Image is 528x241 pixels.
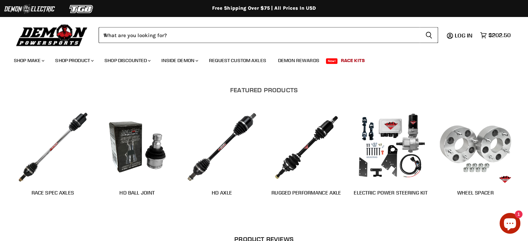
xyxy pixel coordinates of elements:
[119,190,155,196] a: HD Ball Joint
[3,2,56,16] img: Demon Electric Logo 2
[497,213,522,235] inbox-online-store-chat: Shopify online store chat
[14,23,90,47] img: Demon Powersports
[183,108,261,186] img: HD Axle
[32,190,74,197] span: Race Spec Axles
[352,108,430,186] img: Electric Power Steering Kit
[14,108,92,186] img: Demon X-Treme Axle
[354,190,428,196] a: Electric Power Steering Kit
[204,53,271,68] a: Request Custom Axles
[437,108,514,186] img: Wheel Spacer
[156,53,202,68] a: Inside Demon
[457,190,494,197] span: Wheel Spacer
[273,53,325,68] a: Demon Rewards
[212,190,232,197] span: HD Axle
[99,27,420,43] input: When autocomplete results are available use up and down arrows to review and enter to select
[488,32,511,38] span: $202.50
[452,32,477,38] a: Log in
[99,53,155,68] a: Shop Discounted
[477,30,514,40] a: $202.50
[271,190,341,196] a: Rugged Performance Axle
[119,190,155,197] span: HD Ball Joint
[9,51,509,68] ul: Main menu
[212,190,232,196] a: HD Axle
[420,27,438,43] button: Search
[336,53,370,68] a: Race Kits
[457,190,494,196] a: Wheel Spacer
[354,190,428,197] span: Electric Power Steering Kit
[326,58,338,64] span: New!
[50,53,98,68] a: Shop Product
[99,27,438,43] form: Product
[99,108,176,186] img: HD Ball Joint
[32,190,74,196] a: Race Spec Axles
[17,86,512,94] h2: FEATURED PRODUCTS
[56,2,108,16] img: TGB Logo 2
[455,32,472,39] span: Log in
[268,108,345,186] img: Rugged Performance Axle
[271,190,341,197] span: Rugged Performance Axle
[9,53,49,68] a: Shop Make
